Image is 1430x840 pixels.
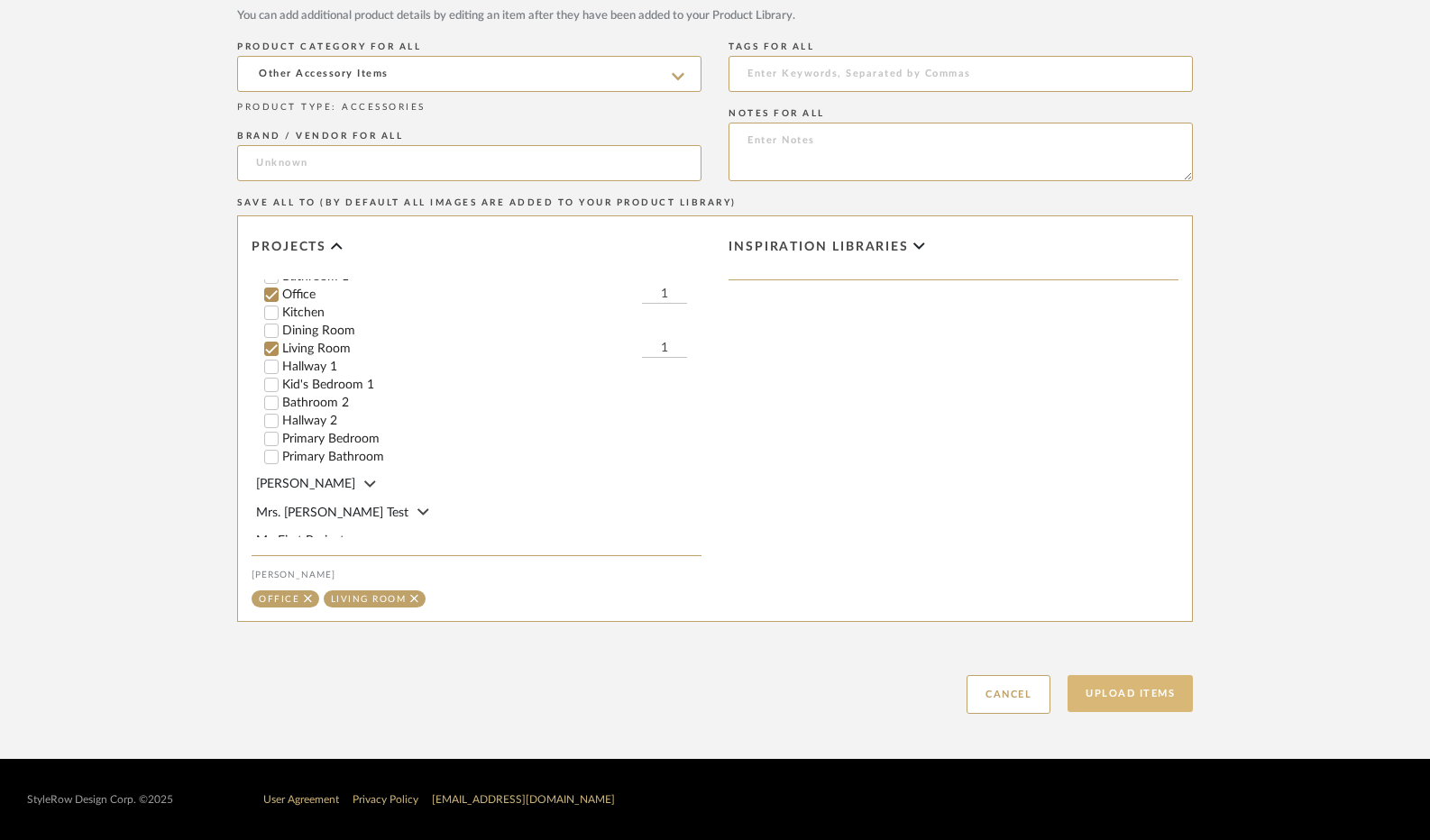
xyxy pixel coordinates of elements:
div: Living Room [331,595,407,604]
label: NOTES FOR ALL [729,108,825,119]
label: Primary Bedroom [282,433,701,445]
span: Inspiration libraries [729,240,909,255]
label: Living Room [282,342,642,355]
input: Enter Keywords, Separated by Commas [729,56,1193,92]
a: Privacy Policy [353,794,418,805]
label: Kitchen [282,306,701,319]
a: User Agreement [263,794,339,805]
div: You can add additional product details by editing an item after they have been added to your Prod... [237,7,1193,25]
label: Dining Room [282,324,701,337]
a: [EMAIL_ADDRESS][DOMAIN_NAME] [432,794,615,805]
button: Cancel [967,675,1050,714]
span: : ACCESSORIES [332,103,426,112]
span: [PERSON_NAME] [256,478,355,490]
div: PRODUCT TYPE [237,101,701,114]
button: Upload Items [1068,675,1193,712]
label: Bathroom 2 [282,397,701,409]
label: Office [282,288,642,301]
div: [PERSON_NAME] [252,570,701,580]
label: Kid's Bedroom 1 [282,379,701,391]
div: StyleRow Design Corp. ©2025 [27,793,173,807]
label: SAVE ALL TO (BY DEFAULT ALL IMAGES ARE ADDED TO YOUR PRODUCT LIBRARY) [237,197,737,208]
label: PRODUCT CATEGORY FOR ALL [237,41,421,52]
label: Hallway 2 [282,415,701,427]
input: Unknown [237,145,701,181]
label: BRAND / VENDOR FOR ALL [237,131,403,142]
div: Office [259,595,299,604]
label: Hallway 1 [282,361,701,373]
label: TAGS FOR ALL [729,41,814,52]
span: Mrs. [PERSON_NAME] Test [256,507,408,519]
span: My First Project [256,534,344,547]
input: Uncategorized [237,56,701,92]
label: Primary Bathroom [282,451,701,463]
span: Projects [252,240,326,255]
